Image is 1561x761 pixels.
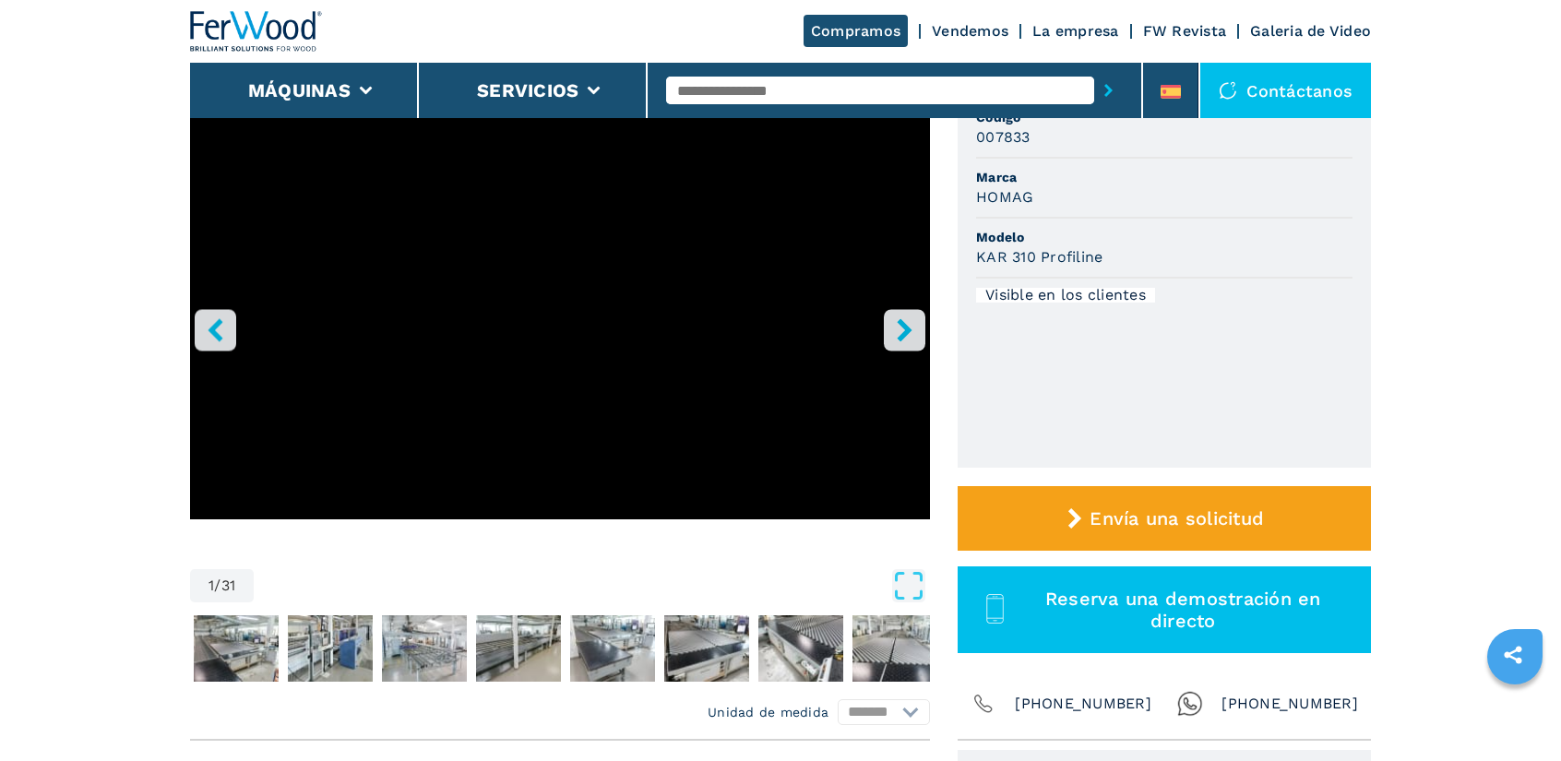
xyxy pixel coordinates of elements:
[976,228,1352,246] span: Modelo
[378,612,471,685] button: Go to Slide 4
[976,186,1033,208] h3: HOMAG
[661,612,753,685] button: Go to Slide 7
[976,126,1031,148] h3: 007833
[1032,22,1119,40] a: La empresa
[1490,632,1536,678] a: sharethis
[1250,22,1371,40] a: Galeria de Video
[755,612,847,685] button: Go to Slide 8
[221,578,236,593] span: 31
[382,615,467,682] img: 6bebcffffa4e3c4f014721cc9b0b0b2a
[566,612,659,685] button: Go to Slide 6
[190,612,930,685] nav: Thumbnail Navigation
[852,615,937,682] img: a3df732c408754976559de7c0b07762e
[1090,507,1264,529] span: Envía una solicitud
[284,612,376,685] button: Go to Slide 3
[190,103,930,519] iframe: Canteadora LOTE 1 en funcionamiento - HOMAG KAR 310- Ferwoodgroup -007833
[1221,691,1358,717] span: [PHONE_NUMBER]
[1017,588,1350,632] span: Reserva una demostración en directo
[976,288,1155,303] div: Visible en los clientes
[195,309,236,351] button: left-button
[1177,691,1203,717] img: Whatsapp
[1015,691,1151,717] span: [PHONE_NUMBER]
[209,578,214,593] span: 1
[932,22,1008,40] a: Vendemos
[190,612,282,685] button: Go to Slide 2
[190,103,930,551] div: Go to Slide 1
[1219,81,1237,100] img: Contáctanos
[190,11,323,52] img: Ferwood
[976,168,1352,186] span: Marca
[804,15,908,47] a: Compramos
[1094,69,1123,112] button: submit-button
[258,569,925,602] button: Open Fullscreen
[1483,678,1547,747] iframe: Chat
[976,246,1102,268] h3: KAR 310 Profiline
[472,612,565,685] button: Go to Slide 5
[570,615,655,682] img: baa86c1f693e1358b6fbd35d8adf7ef9
[958,486,1371,551] button: Envía una solicitud
[958,566,1371,653] button: Reserva una demostración en directo
[708,703,828,721] em: Unidad de medida
[971,691,996,717] img: Phone
[477,79,578,101] button: Servicios
[884,309,925,351] button: right-button
[248,79,351,101] button: Máquinas
[476,615,561,682] img: 5286893d4e1217d860fd1dfd1911b0fa
[288,615,373,682] img: 29f12d8ca1083da9a7ebe064fed2c0a1
[1200,63,1371,118] div: Contáctanos
[664,615,749,682] img: 35c5638f1a3d05181f671ecb1895b50b
[758,615,843,682] img: faf74eca851c99114d8cc1d3bc4082b5
[1143,22,1227,40] a: FW Revista
[194,615,279,682] img: 67de8788015ef9814bafe30b49884498
[849,612,941,685] button: Go to Slide 9
[214,578,220,593] span: /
